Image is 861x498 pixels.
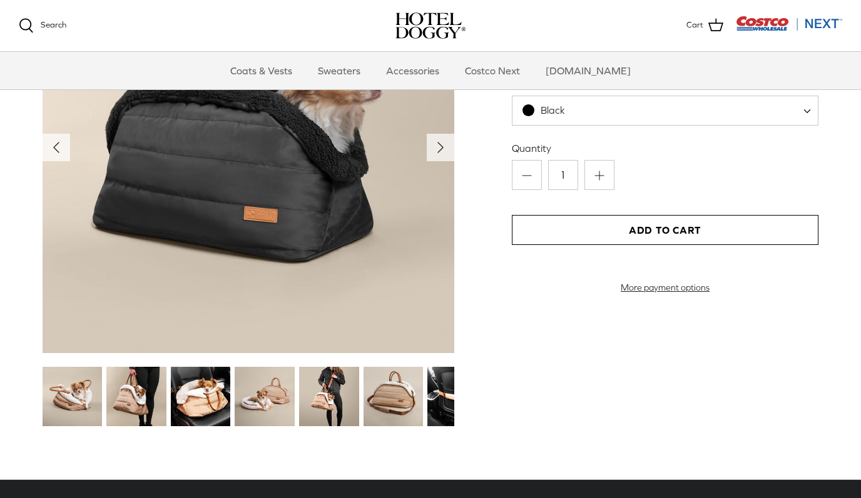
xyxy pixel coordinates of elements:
[375,52,451,89] a: Accessories
[686,17,723,34] a: Cart
[427,134,454,161] button: Next
[736,24,842,33] a: Visit Costco Next
[686,19,703,32] span: Cart
[219,52,303,89] a: Coats & Vests
[512,215,818,245] button: Add to Cart
[395,12,466,39] a: hoteldoggy.com hoteldoggycom
[512,96,818,126] span: Black
[395,12,466,39] img: hoteldoggycom
[736,16,842,31] img: Costco Next
[19,18,66,33] a: Search
[548,160,578,190] input: Quantity
[171,367,231,427] img: small dog in a tan dog carrier on a black seat in the car
[307,52,372,89] a: Sweaters
[454,52,531,89] a: Costco Next
[541,104,565,116] span: Black
[41,20,66,29] span: Search
[512,282,818,293] a: More payment options
[43,134,70,161] button: Previous
[534,52,642,89] a: [DOMAIN_NAME]
[512,141,818,155] label: Quantity
[512,104,590,117] span: Black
